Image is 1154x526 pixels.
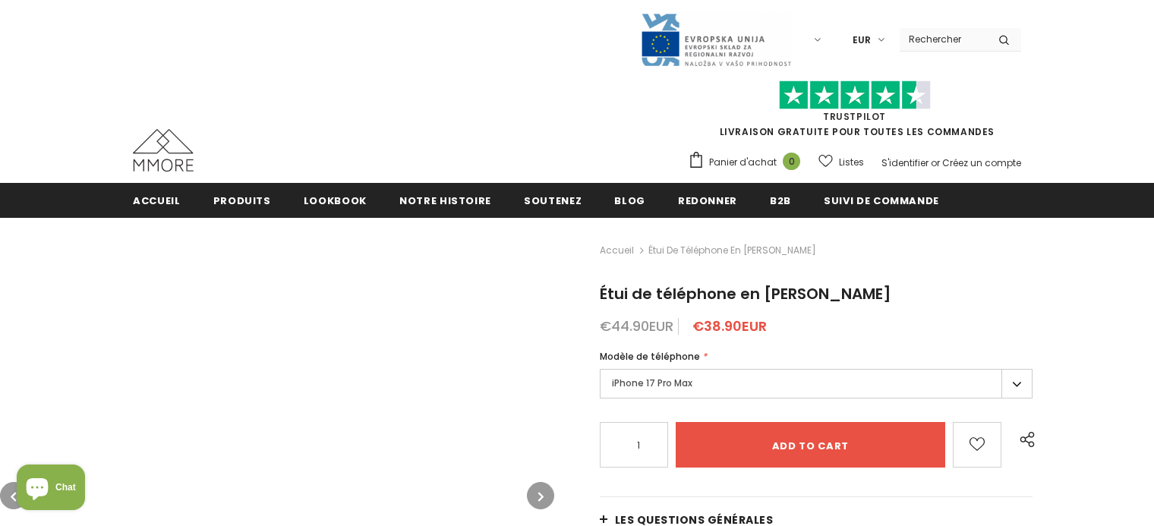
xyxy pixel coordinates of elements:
[614,194,645,208] span: Blog
[824,183,939,217] a: Suivi de commande
[133,194,181,208] span: Accueil
[881,156,929,169] a: S'identifier
[770,183,791,217] a: B2B
[783,153,800,170] span: 0
[524,194,582,208] span: soutenez
[524,183,582,217] a: soutenez
[688,87,1021,138] span: LIVRAISON GRATUITE POUR TOUTES LES COMMANDES
[600,241,634,260] a: Accueil
[600,350,700,363] span: Modèle de téléphone
[678,194,737,208] span: Redonner
[213,183,271,217] a: Produits
[399,194,491,208] span: Notre histoire
[600,283,891,304] span: Étui de téléphone en [PERSON_NAME]
[640,12,792,68] img: Javni Razpis
[600,317,673,335] span: €44.90EUR
[853,33,871,48] span: EUR
[839,155,864,170] span: Listes
[133,129,194,172] img: Cas MMORE
[614,183,645,217] a: Blog
[12,465,90,514] inbox-online-store-chat: Shopify online store chat
[824,194,939,208] span: Suivi de commande
[931,156,940,169] span: or
[688,151,808,174] a: Panier d'achat 0
[779,80,931,110] img: Faites confiance aux étoiles pilotes
[692,317,767,335] span: €38.90EUR
[818,149,864,175] a: Listes
[304,194,367,208] span: Lookbook
[709,155,777,170] span: Panier d'achat
[600,369,1033,398] label: iPhone 17 Pro Max
[133,183,181,217] a: Accueil
[678,183,737,217] a: Redonner
[213,194,271,208] span: Produits
[399,183,491,217] a: Notre histoire
[648,241,816,260] span: Étui de téléphone en [PERSON_NAME]
[770,194,791,208] span: B2B
[640,33,792,46] a: Javni Razpis
[676,422,946,468] input: Add to cart
[942,156,1021,169] a: Créez un compte
[823,110,886,123] a: TrustPilot
[900,28,987,50] input: Search Site
[304,183,367,217] a: Lookbook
